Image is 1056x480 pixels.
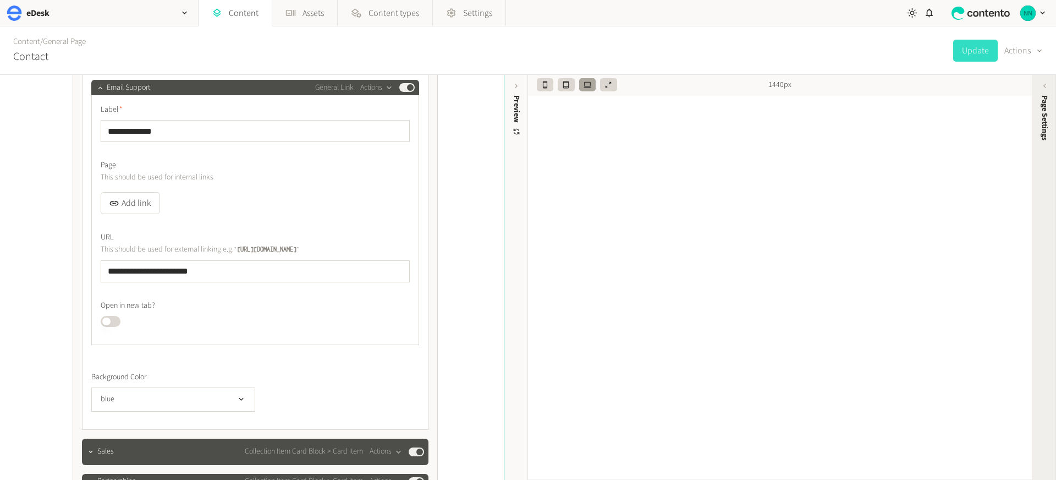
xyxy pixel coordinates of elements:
span: Email Support [107,82,150,94]
span: Background Color [91,372,146,383]
span: General Link [315,82,354,94]
span: Page Settings [1039,95,1050,140]
a: General Page [43,36,86,47]
button: blue [91,388,255,412]
button: Actions [360,81,393,94]
img: Nikola Nikolov [1020,6,1036,21]
button: Actions [370,445,402,459]
span: Collection Item Card Block > Card Item [245,446,363,457]
div: Preview [511,95,522,137]
p: This should be used for external linking e.g. [101,243,351,255]
button: Actions [1004,40,1043,62]
button: Update [953,40,998,62]
img: eDesk [7,6,22,21]
span: Label [101,104,123,116]
span: / [40,36,43,47]
span: Page [101,160,116,171]
span: Sales [97,446,114,457]
h2: eDesk [26,7,50,20]
button: Add link [101,192,160,214]
span: Open in new tab? [101,300,155,312]
span: Content types [369,7,419,20]
span: Settings [463,7,492,20]
p: This should be used for internal links [101,171,351,183]
h2: Contact [13,48,48,65]
a: Content [13,36,40,47]
span: URL [101,232,114,243]
span: 1440px [768,79,791,91]
code: [URL][DOMAIN_NAME] [234,246,300,253]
